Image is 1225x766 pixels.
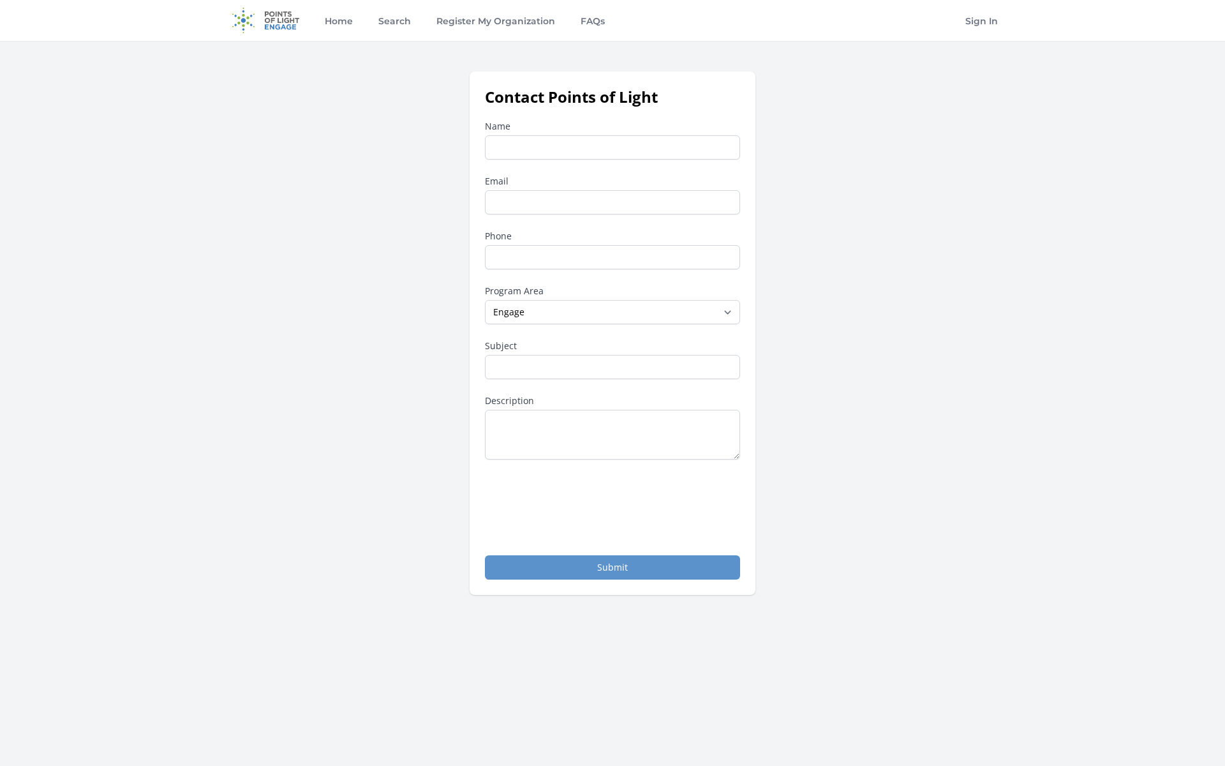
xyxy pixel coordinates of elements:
[485,87,740,107] h1: Contact Points of Light
[485,285,740,297] label: Program Area
[485,230,740,243] label: Phone
[485,340,740,352] label: Subject
[485,475,679,525] iframe: reCAPTCHA
[485,175,740,188] label: Email
[485,555,740,580] button: Submit
[485,394,740,407] label: Description
[485,120,740,133] label: Name
[485,300,740,324] select: Program Area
